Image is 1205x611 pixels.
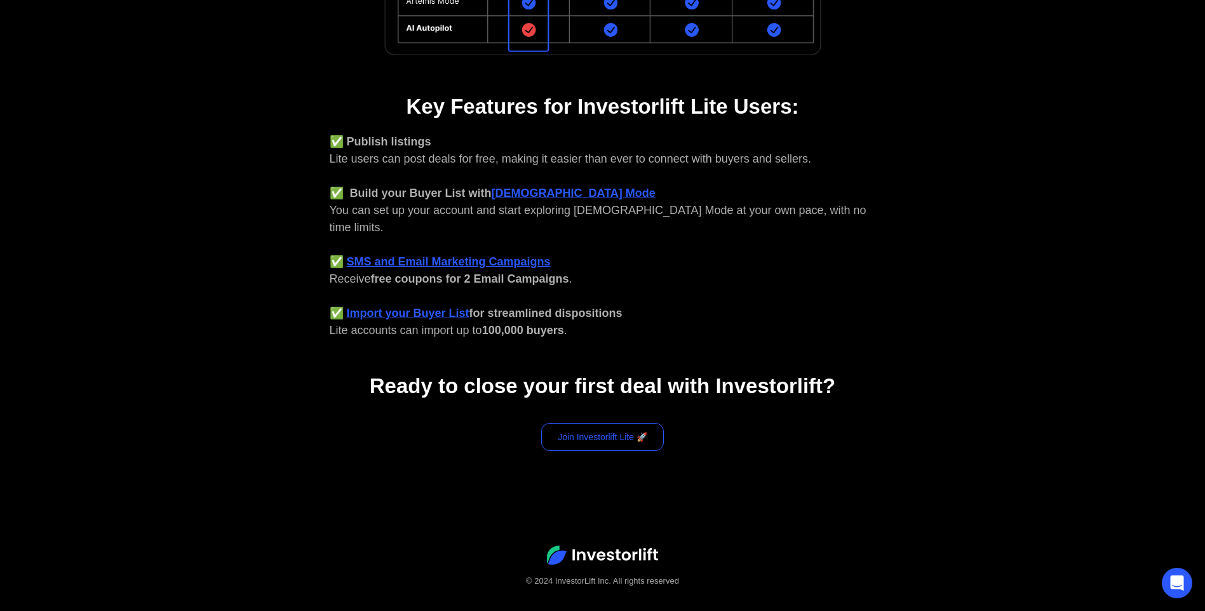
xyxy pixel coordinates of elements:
div: Lite users can post deals for free, making it easier than ever to connect with buyers and sellers... [330,133,876,339]
strong: Ready to close your first deal with Investorlift? [370,374,835,398]
strong: ✅ Publish listings [330,135,431,148]
strong: 100,000 buyers [482,324,564,337]
strong: ✅ Build your Buyer List with [330,187,492,199]
a: Import your Buyer List [347,307,469,319]
strong: for streamlined dispositions [469,307,623,319]
strong: Key Features for Investorlift Lite Users: [406,95,798,118]
div: © 2024 InvestorLift Inc. All rights reserved [25,575,1180,587]
a: Join Investorlift Lite 🚀 [541,423,664,451]
strong: ✅ [330,307,344,319]
strong: ✅ [330,255,344,268]
strong: free coupons for 2 Email Campaigns [371,272,569,285]
a: [DEMOGRAPHIC_DATA] Mode [492,187,656,199]
a: SMS and Email Marketing Campaigns [347,255,551,268]
div: Open Intercom Messenger [1162,568,1192,598]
